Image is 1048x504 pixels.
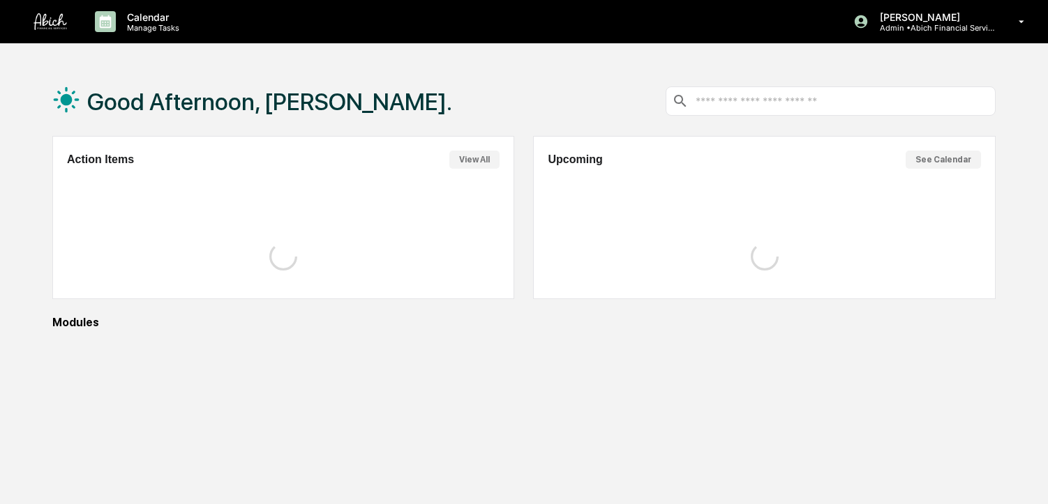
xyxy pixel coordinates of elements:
[116,11,186,23] p: Calendar
[869,11,998,23] p: [PERSON_NAME]
[52,316,996,329] div: Modules
[548,153,602,166] h2: Upcoming
[449,151,500,169] button: View All
[906,151,981,169] button: See Calendar
[869,23,998,33] p: Admin • Abich Financial Services
[87,88,452,116] h1: Good Afternoon, [PERSON_NAME].
[33,13,67,30] img: logo
[116,23,186,33] p: Manage Tasks
[67,153,134,166] h2: Action Items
